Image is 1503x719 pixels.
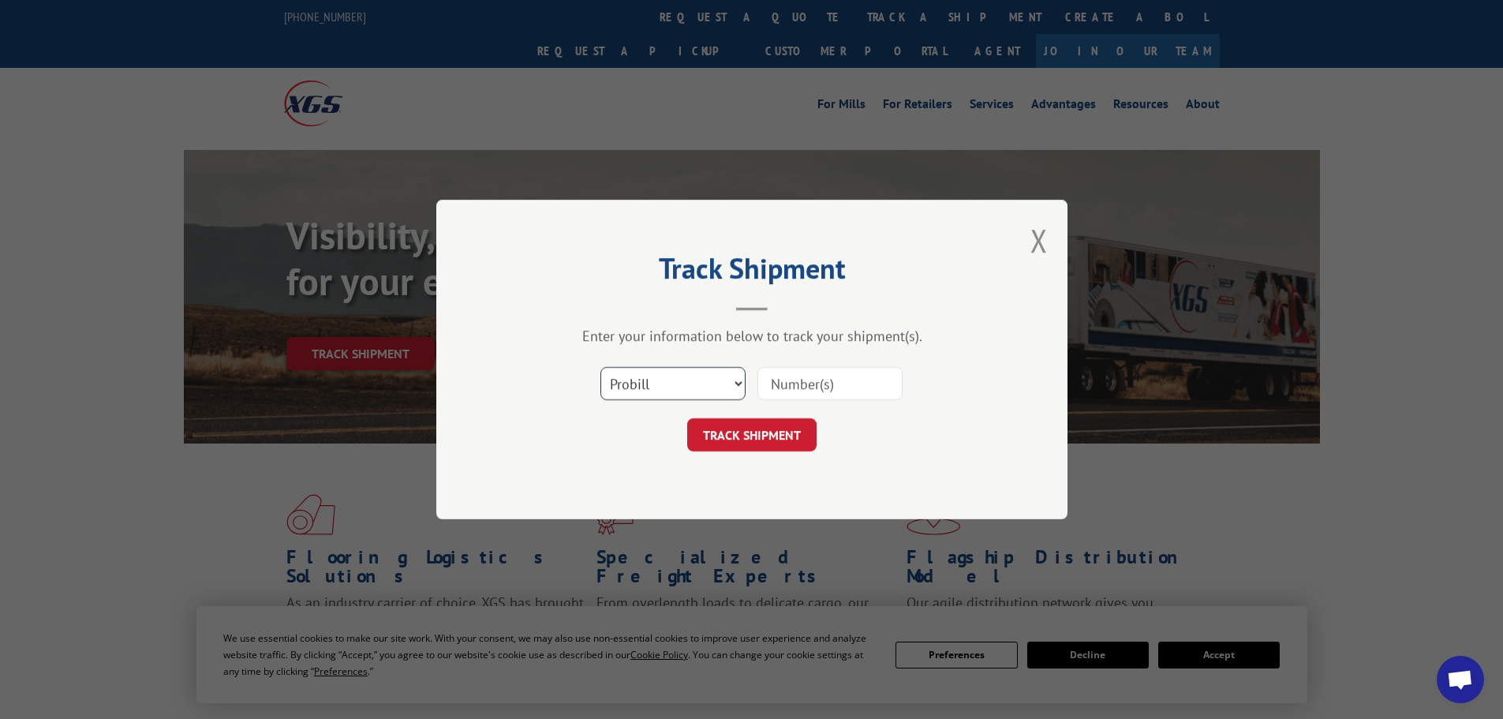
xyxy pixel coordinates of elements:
[515,327,989,345] div: Enter your information below to track your shipment(s).
[515,257,989,287] h2: Track Shipment
[1437,656,1484,703] div: Open chat
[757,367,903,400] input: Number(s)
[687,418,817,451] button: TRACK SHIPMENT
[1030,219,1048,261] button: Close modal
